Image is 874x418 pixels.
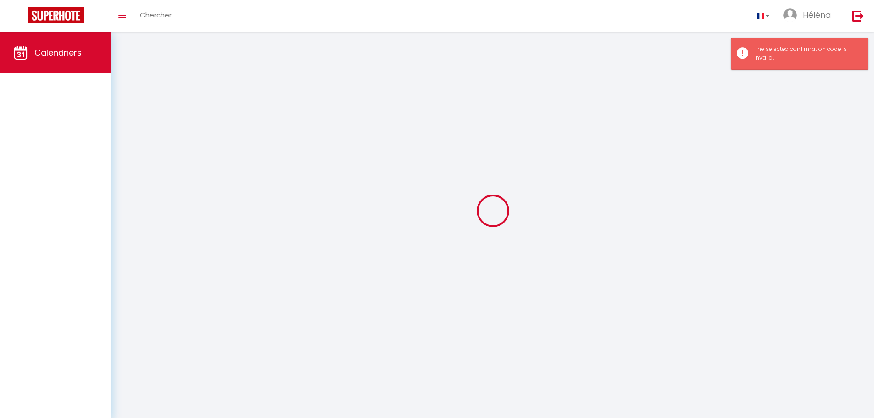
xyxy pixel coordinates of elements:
span: Calendriers [34,47,82,58]
span: Héléna [803,9,831,21]
img: ... [783,8,797,22]
span: Chercher [140,10,172,20]
img: logout [852,10,864,22]
img: Super Booking [28,7,84,23]
div: The selected confirmation code is invalid. [754,45,859,62]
